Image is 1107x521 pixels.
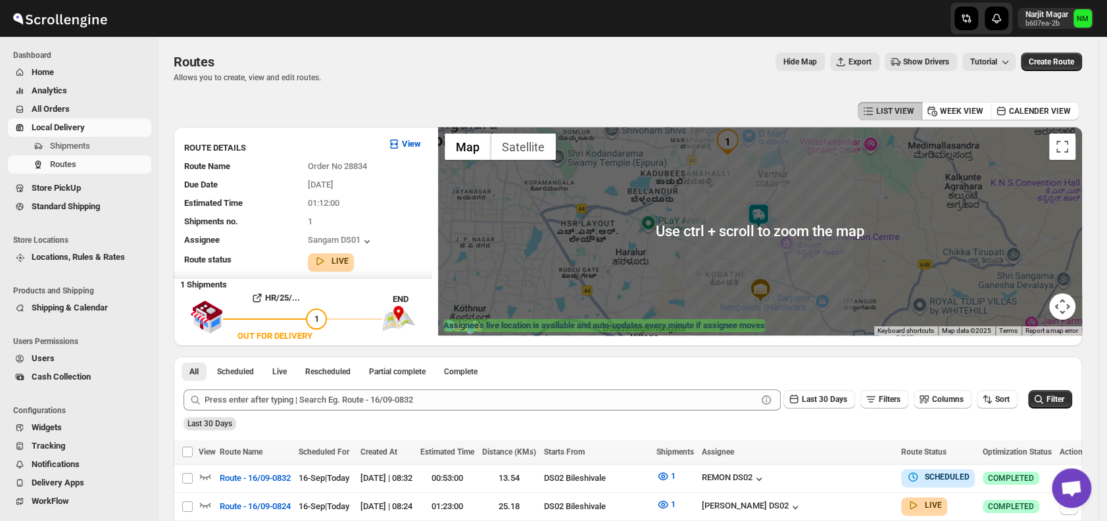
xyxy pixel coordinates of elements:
span: Last 30 Days [802,395,847,404]
h3: ROUTE DETAILS [184,141,377,155]
button: Show street map [445,134,491,160]
span: Export [849,57,872,67]
span: Live [272,366,287,377]
button: LIVE [313,255,349,268]
span: 01:12:00 [308,198,339,208]
span: Order No 28834 [308,161,367,171]
text: NM [1077,14,1089,23]
span: Last 30 Days [187,419,232,428]
button: Map camera controls [1049,293,1075,320]
span: All Orders [32,104,70,114]
button: WEEK VIEW [922,102,991,120]
button: Route - 16/09-0824 [212,496,299,517]
span: Partial complete [369,366,426,377]
button: Toggle fullscreen view [1049,134,1075,160]
span: Filter [1046,395,1064,404]
span: 1 [308,216,312,226]
span: Estimated Time [420,447,474,457]
div: Sangam DS01 [308,235,374,248]
span: Shipments [50,141,90,151]
span: Delivery Apps [32,478,84,487]
button: Map action label [775,53,825,71]
div: DS02 Bileshivale [544,500,649,513]
span: Assignee [702,447,734,457]
button: All Orders [8,100,151,118]
span: Notifications [32,459,80,469]
span: Store PickUp [32,183,81,193]
span: Configurations [13,405,151,416]
span: 16-Sep | Today [299,473,349,483]
button: Create Route [1021,53,1082,71]
span: Route Status [901,447,947,457]
b: HR/25/... [265,293,300,303]
button: Show Drivers [885,53,957,71]
span: WorkFlow [32,496,69,506]
button: User menu [1018,8,1093,29]
span: Optimization Status [983,447,1052,457]
div: 13.54 [482,472,536,485]
button: HR/25/... [223,287,327,309]
span: Shipments [656,447,694,457]
div: REMON DS02 [702,472,766,485]
button: Cash Collection [8,368,151,386]
span: CALENDER VIEW [1009,106,1071,116]
div: 25.18 [482,500,536,513]
button: Shipments [8,137,151,155]
span: Tracking [32,441,65,451]
div: 01:23:00 [420,500,474,513]
img: Google [441,318,485,335]
p: Narjit Magar [1025,9,1068,20]
span: Local Delivery [32,122,85,132]
b: View [402,139,421,149]
span: Sort [995,395,1010,404]
div: Open chat [1052,468,1091,508]
button: Columns [914,390,972,409]
button: Locations, Rules & Rates [8,248,151,266]
span: Route Name [220,447,262,457]
button: View [380,134,429,155]
span: Routes [50,159,76,169]
input: Press enter after typing | Search Eg. Route - 16/09-0832 [205,389,757,410]
span: Scheduled For [299,447,349,457]
span: Shipping & Calendar [32,303,108,312]
p: b607ea-2b [1025,20,1068,28]
span: Products and Shipping [13,285,151,296]
b: 1 Shipments [174,273,227,289]
button: Filter [1028,390,1072,409]
div: 1 [714,129,741,155]
button: SCHEDULED [906,470,970,484]
button: Keyboard shortcuts [877,326,934,335]
button: Last 30 Days [783,390,855,409]
span: Create Route [1029,57,1074,67]
button: Home [8,63,151,82]
img: shop.svg [190,291,223,343]
button: LIVE [906,499,942,512]
span: [DATE] [308,180,333,189]
span: Tutorial [970,57,997,66]
span: Route Name [184,161,230,171]
img: trip_end.png [382,306,415,331]
span: 1 [314,314,319,324]
span: All [189,366,199,377]
button: CALENDER VIEW [991,102,1079,120]
span: Filters [879,395,900,404]
span: Due Date [184,180,218,189]
span: Show Drivers [903,57,949,67]
button: Notifications [8,455,151,474]
button: 1 [649,494,683,515]
button: LIST VIEW [858,102,922,120]
div: [DATE] | 08:24 [360,500,412,513]
span: Route - 16/09-0824 [220,500,291,513]
div: 00:53:00 [420,472,474,485]
span: Map data ©2025 [942,327,991,334]
span: COMPLETED [988,473,1034,484]
button: Tracking [8,437,151,455]
span: Widgets [32,422,62,432]
span: Distance (KMs) [482,447,536,457]
span: Store Locations [13,235,151,245]
div: [DATE] | 08:32 [360,472,412,485]
span: Home [32,67,54,77]
b: LIVE [332,257,349,266]
div: END [393,293,431,306]
p: Allows you to create, view and edit routes. [174,72,321,83]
